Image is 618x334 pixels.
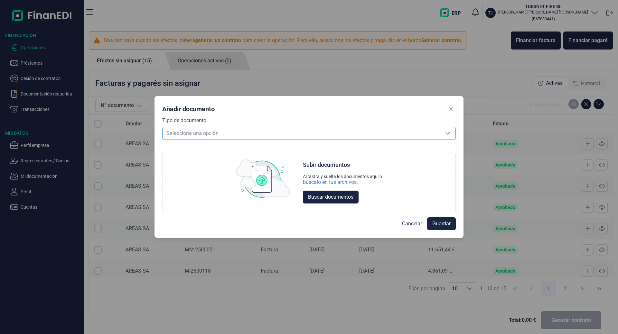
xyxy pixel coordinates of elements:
div: Añadir documento [162,104,215,113]
img: upload img [236,159,290,198]
span: Guardar [432,220,451,228]
button: Buscar documentos [303,191,359,203]
span: Cancelar [402,220,422,228]
button: Close [445,104,456,114]
button: Guardar [427,217,456,230]
span: Buscar documentos [308,193,353,201]
label: Tipo de documento [162,117,206,124]
div: búscalo en tus archivos. [303,179,358,185]
button: Cancelar [397,217,427,230]
div: búscalo en tus archivos. [303,179,382,185]
div: Seleccione una opción [440,127,455,140]
span: Seleccione una opción [163,127,440,140]
div: Arrastra y suelta los documentos aquí o [303,174,382,179]
div: Subir documentos [303,161,350,169]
